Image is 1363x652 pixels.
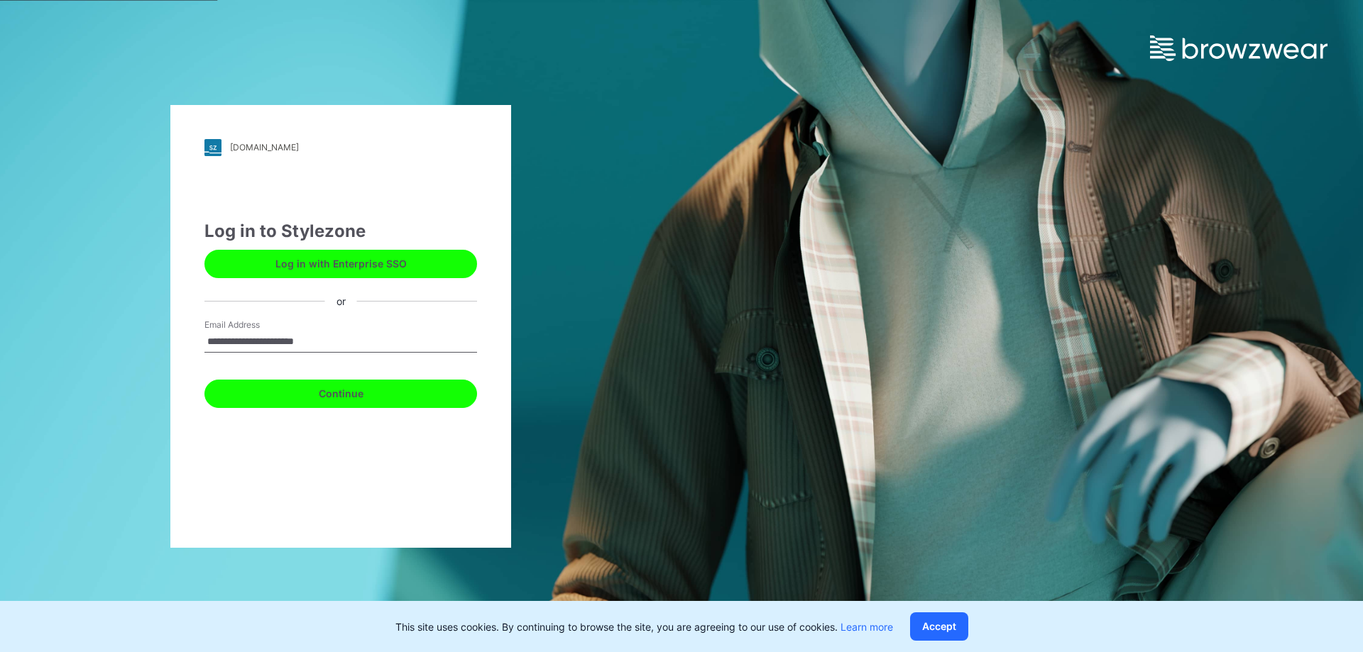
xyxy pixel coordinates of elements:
a: Learn more [841,621,893,633]
div: Log in to Stylezone [204,219,477,244]
div: or [325,294,357,309]
button: Log in with Enterprise SSO [204,250,477,278]
img: browzwear-logo.e42bd6dac1945053ebaf764b6aa21510.svg [1150,35,1328,61]
img: stylezone-logo.562084cfcfab977791bfbf7441f1a819.svg [204,139,221,156]
button: Accept [910,612,968,641]
div: [DOMAIN_NAME] [230,142,299,153]
label: Email Address [204,319,304,331]
p: This site uses cookies. By continuing to browse the site, you are agreeing to our use of cookies. [395,619,893,634]
button: Continue [204,380,477,408]
a: [DOMAIN_NAME] [204,139,477,156]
